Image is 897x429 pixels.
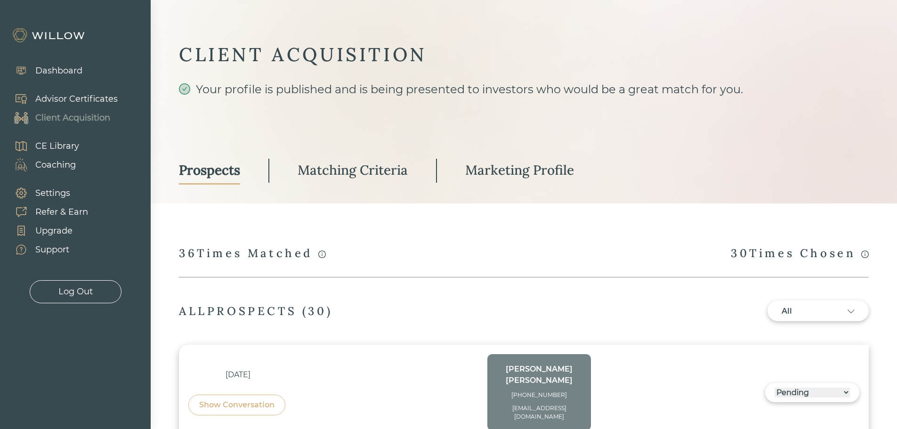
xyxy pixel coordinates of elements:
a: Prospects [179,157,240,185]
span: info-circle [861,251,869,258]
div: Matching Criteria [298,162,408,178]
div: Refer & Earn [35,206,88,219]
a: Refer & Earn [5,202,88,221]
a: Coaching [5,155,79,174]
a: Advisor Certificates [5,89,118,108]
div: Upgrade [35,225,73,237]
a: CE Library [5,137,79,155]
div: 30 Times Chosen [731,246,869,262]
div: Prospects [179,162,240,178]
a: Settings [5,184,88,202]
div: [PHONE_NUMBER] [497,391,582,399]
div: Client Acquisition [35,112,110,124]
div: Show Conversation [199,399,275,411]
a: Client Acquisition [5,108,118,127]
div: All [782,306,819,317]
a: Dashboard [5,61,82,80]
div: Settings [35,187,70,200]
span: check-circle [179,83,190,95]
a: Marketing Profile [465,157,574,185]
div: Advisor Certificates [35,93,118,105]
div: [DATE] [188,369,288,380]
div: [PERSON_NAME] [PERSON_NAME] [497,364,582,386]
div: Your profile is published and is being presented to investors who would be a great match for you. [179,81,869,132]
a: Upgrade [5,221,88,240]
div: Log Out [58,285,93,298]
div: Marketing Profile [465,162,574,178]
div: CE Library [35,140,79,153]
div: 36 Times Matched [179,246,326,262]
a: Matching Criteria [298,157,408,185]
div: Dashboard [35,65,82,77]
span: info-circle [318,251,326,258]
div: ALL PROSPECTS ( 30 ) [179,304,332,318]
div: Coaching [35,159,76,171]
div: [EMAIL_ADDRESS][DOMAIN_NAME] [497,404,582,421]
img: Willow [12,28,87,43]
div: Support [35,243,69,256]
div: CLIENT ACQUISITION [179,42,869,67]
